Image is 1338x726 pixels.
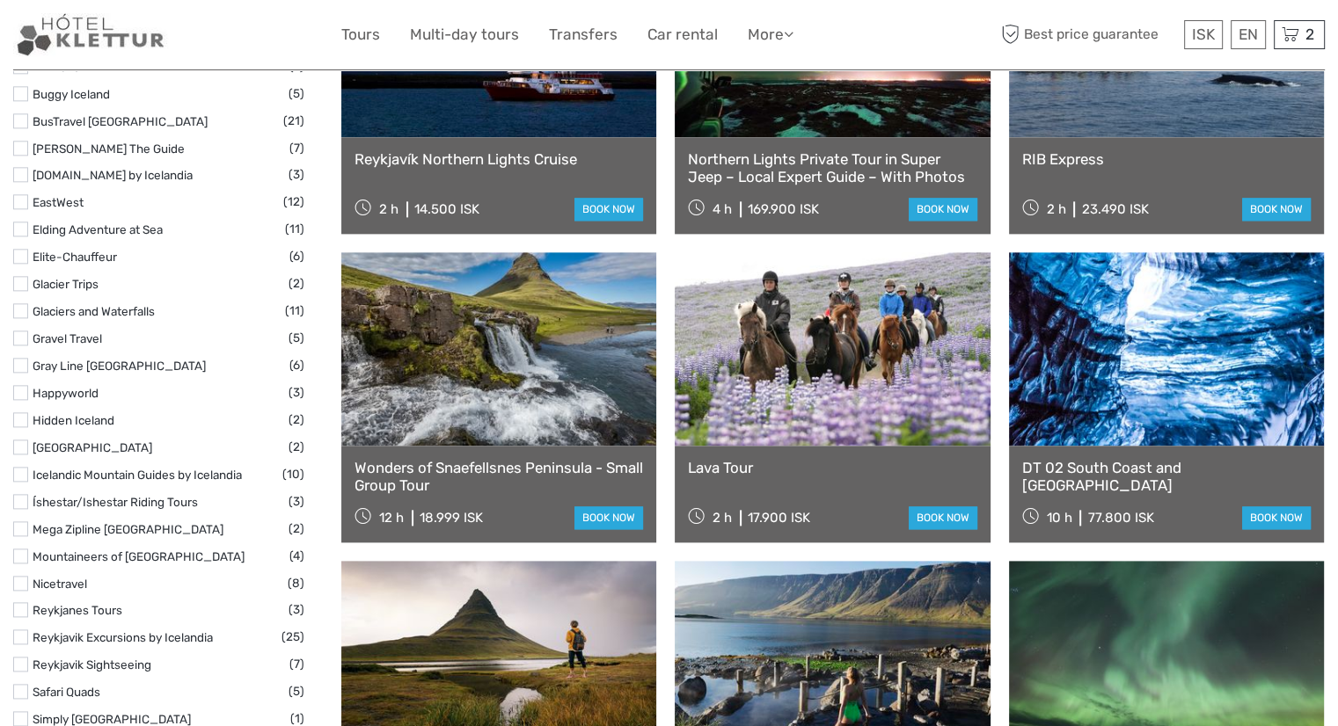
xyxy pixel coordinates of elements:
[285,219,304,239] span: (11)
[33,413,114,427] a: Hidden Iceland
[33,495,198,509] a: Íshestar/Ishestar Riding Tours
[33,577,87,591] a: Nicetravel
[33,331,102,345] a: Gravel Travel
[289,83,304,104] span: (5)
[281,627,304,647] span: (25)
[997,20,1180,49] span: Best price guarantee
[33,657,151,672] a: Reykjavik Sightseeing
[33,468,242,482] a: Icelandic Mountain Guides by Icelandia
[289,519,304,539] span: (2)
[289,355,304,375] span: (6)
[289,546,304,566] span: (4)
[289,654,304,674] span: (7)
[285,301,304,321] span: (11)
[688,459,976,476] a: Lava Tour
[574,506,643,529] a: book now
[289,410,304,430] span: (2)
[33,250,117,264] a: Elite-Chauffeur
[713,201,732,217] span: 4 h
[1192,25,1215,43] span: ISK
[283,192,304,212] span: (12)
[289,164,304,185] span: (3)
[25,31,199,45] p: We're away right now. Please check back later!
[289,273,304,294] span: (2)
[289,138,304,158] span: (7)
[33,87,110,101] a: Buggy Iceland
[289,491,304,512] span: (3)
[1231,20,1266,49] div: EN
[379,510,404,526] span: 12 h
[748,510,810,526] div: 17.900 ISK
[1242,198,1311,221] a: book now
[33,549,245,563] a: Mountaineers of [GEOGRAPHIC_DATA]
[713,510,732,526] span: 2 h
[414,201,479,217] div: 14.500 ISK
[33,60,83,74] a: BT Travel
[33,603,122,617] a: Reykjanes Tours
[33,712,191,726] a: Simply [GEOGRAPHIC_DATA]
[1081,201,1148,217] div: 23.490 ISK
[33,359,206,373] a: Gray Line [GEOGRAPHIC_DATA]
[289,681,304,701] span: (5)
[909,198,977,221] a: book now
[13,13,169,56] img: Our services
[33,195,84,209] a: EastWest
[288,573,304,593] span: (8)
[282,464,304,484] span: (10)
[33,168,193,182] a: [DOMAIN_NAME] by Icelandia
[33,142,185,156] a: [PERSON_NAME] The Guide
[289,382,304,403] span: (3)
[1087,510,1153,526] div: 77.800 ISK
[1303,25,1317,43] span: 2
[1022,459,1311,495] a: DT 02 South Coast and [GEOGRAPHIC_DATA]
[289,246,304,266] span: (6)
[379,201,398,217] span: 2 h
[748,22,793,47] a: More
[355,459,643,495] a: Wonders of Snaefellsnes Peninsula - Small Group Tour
[283,111,304,131] span: (21)
[420,510,483,526] div: 18.999 ISK
[202,27,223,48] button: Open LiveChat chat widget
[289,599,304,620] span: (3)
[33,522,223,536] a: Mega Zipline [GEOGRAPHIC_DATA]
[1022,150,1311,168] a: RIB Express
[410,22,519,47] a: Multi-day tours
[1046,201,1065,217] span: 2 h
[33,630,213,644] a: Reykjavik Excursions by Icelandia
[574,198,643,221] a: book now
[33,277,99,291] a: Glacier Trips
[341,22,380,47] a: Tours
[1242,506,1311,529] a: book now
[549,22,618,47] a: Transfers
[33,304,155,318] a: Glaciers and Waterfalls
[688,150,976,186] a: Northern Lights Private Tour in Super Jeep – Local Expert Guide – With Photos
[909,506,977,529] a: book now
[1046,510,1071,526] span: 10 h
[33,440,152,454] a: [GEOGRAPHIC_DATA]
[33,685,100,699] a: Safari Quads
[33,386,99,400] a: Happyworld
[33,114,208,128] a: BusTravel [GEOGRAPHIC_DATA]
[355,150,643,168] a: Reykjavík Northern Lights Cruise
[748,201,819,217] div: 169.900 ISK
[289,328,304,348] span: (5)
[289,437,304,457] span: (2)
[33,222,163,236] a: Elding Adventure at Sea
[647,22,718,47] a: Car rental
